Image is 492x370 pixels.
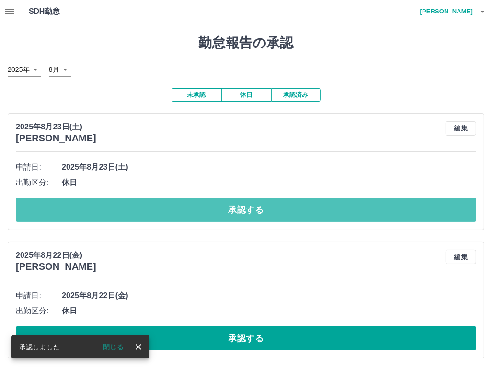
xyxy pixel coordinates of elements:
[16,177,62,188] span: 出勤区分:
[16,305,62,317] span: 出勤区分:
[49,63,71,77] div: 8月
[16,121,96,133] p: 2025年8月23日(土)
[446,250,476,264] button: 編集
[16,133,96,144] h3: [PERSON_NAME]
[62,162,476,173] span: 2025年8月23日(土)
[16,261,96,272] h3: [PERSON_NAME]
[95,340,131,354] button: 閉じる
[131,340,146,354] button: close
[16,162,62,173] span: 申請日:
[271,88,321,102] button: 承認済み
[172,88,221,102] button: 未承認
[16,198,476,222] button: 承認する
[16,326,476,350] button: 承認する
[62,290,476,301] span: 2025年8月22日(金)
[19,338,60,356] div: 承認しました
[62,305,476,317] span: 休日
[16,250,96,261] p: 2025年8月22日(金)
[221,88,271,102] button: 休日
[8,63,41,77] div: 2025年
[446,121,476,136] button: 編集
[62,177,476,188] span: 休日
[16,290,62,301] span: 申請日:
[8,35,484,51] h1: 勤怠報告の承認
